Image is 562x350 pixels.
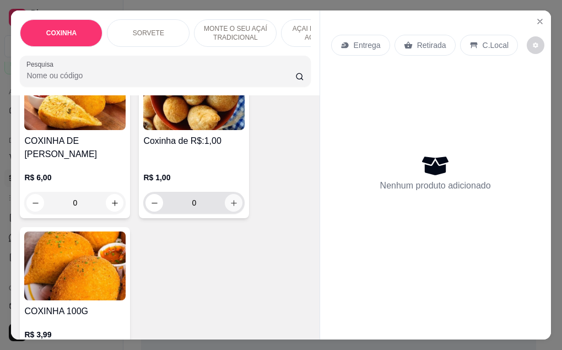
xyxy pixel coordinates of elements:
[203,24,267,42] p: MONTE O SEU AÇAÍ TRADICIONAL
[46,29,77,37] p: COXINHA
[483,40,509,51] p: C.Local
[145,194,163,212] button: decrease-product-quantity
[26,70,295,81] input: Pesquisa
[225,194,242,212] button: increase-product-quantity
[24,329,126,340] p: R$ 3,99
[143,172,245,183] p: R$ 1,00
[26,60,57,69] label: Pesquisa
[380,179,491,192] p: Nenhum produto adicionado
[354,40,381,51] p: Entrega
[143,61,245,130] img: product-image
[527,36,544,54] button: decrease-product-quantity
[24,231,126,300] img: product-image
[24,172,126,183] p: R$ 6,00
[133,29,164,37] p: SORVETE
[24,61,126,130] img: product-image
[143,134,245,148] h4: Coxinha de R$:1,00
[290,24,354,42] p: AÇAI PREMIUM OU AÇAI ZERO
[417,40,446,51] p: Retirada
[24,134,126,161] h4: COXINHA DE [PERSON_NAME]
[531,13,549,30] button: Close
[24,305,126,318] h4: COXINHA 100G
